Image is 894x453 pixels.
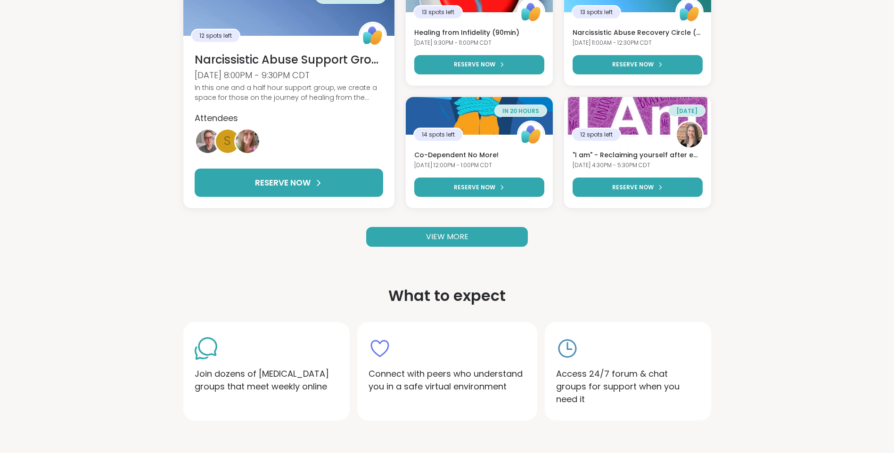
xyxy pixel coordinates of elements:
[573,55,703,74] button: RESERVE NOW
[388,284,506,307] h4: What to expect
[556,367,700,405] p: Access 24/7 forum & chat groups for support when you need it
[414,39,544,47] div: [DATE] 9:30PM - 11:00PM CDT
[196,129,220,153] img: zacharygh
[502,107,539,115] span: in 20 hours
[414,28,544,38] h3: Healing from Infidelity (90min)
[573,162,703,170] div: [DATE] 4:30PM - 5:30PM CDT
[573,39,703,47] div: [DATE] 11:00AM - 12:30PM CDT
[612,183,654,192] span: RESERVE NOW
[422,8,454,16] span: 13 spots left
[564,97,711,135] img: "I am" - Reclaiming yourself after emotional abuse
[454,60,495,69] span: RESERVE NOW
[224,132,231,150] span: S
[414,55,544,74] button: RESERVE NOW
[199,32,232,40] span: 12 spots left
[195,69,383,81] div: [DATE] 8:00PM - 9:30PM CDT
[255,177,311,189] span: RESERVE NOW
[414,178,544,197] button: RESERVE NOW
[518,122,544,147] img: ShareWell
[195,169,383,197] button: RESERVE NOW
[580,130,613,139] span: 12 spots left
[454,183,495,192] span: RESERVE NOW
[195,52,383,68] h3: Narcissistic Abuse Support Group (90min)
[369,367,526,393] p: Connect with peers who understand you in a safe virtual environment
[573,178,703,197] button: RESERVE NOW
[677,122,702,147] img: LaraN
[406,97,553,135] img: Co-Dependent No More!
[195,83,383,103] div: In this one and a half hour support group, we create a space for those on the journey of healing ...
[676,107,697,115] span: [DATE]
[366,227,528,247] a: VIEW MORE
[195,112,238,124] span: Attendees
[426,231,468,242] span: VIEW MORE
[360,23,385,49] img: ShareWell
[422,130,455,139] span: 14 spots left
[236,129,259,153] img: shannanwray
[573,28,703,38] h3: Narcissistic Abuse Recovery Circle (90min)
[414,162,544,170] div: [DATE] 12:00PM - 1:00PM CDT
[195,367,338,393] p: Join dozens of [MEDICAL_DATA] groups that meet weekly online
[612,60,654,69] span: RESERVE NOW
[580,8,613,16] span: 13 spots left
[414,151,544,160] h3: Co-Dependent No More!
[573,151,703,160] h3: "I am" - Reclaiming yourself after emotional abuse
